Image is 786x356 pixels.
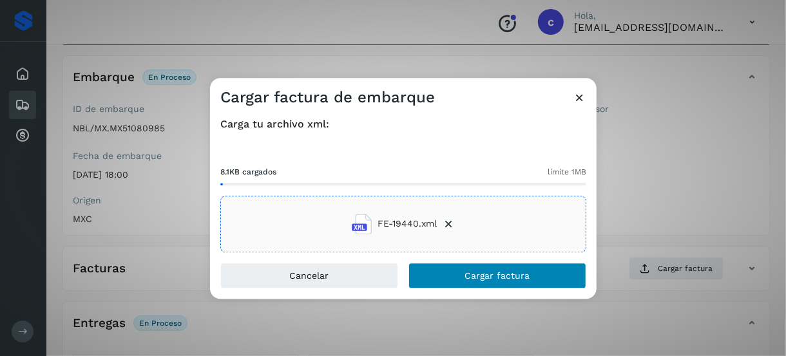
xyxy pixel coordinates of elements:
h3: Cargar factura de embarque [220,88,435,107]
span: FE-19440.xml [378,218,437,231]
span: Cargar factura [465,271,530,280]
button: Cargar factura [408,263,586,288]
button: Cancelar [220,263,398,288]
span: límite 1MB [548,166,586,178]
h4: Carga tu archivo xml: [220,118,586,130]
span: 8.1KB cargados [220,166,276,178]
span: Cancelar [290,271,329,280]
